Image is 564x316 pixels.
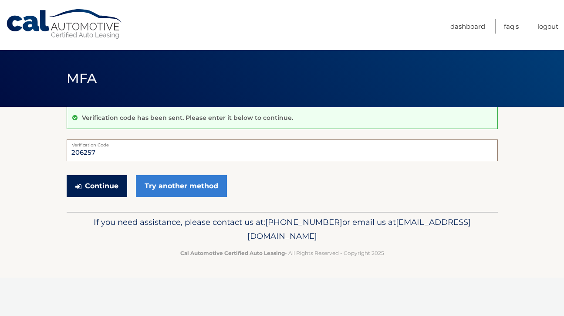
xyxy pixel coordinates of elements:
[67,139,498,146] label: Verification Code
[136,175,227,197] a: Try another method
[537,19,558,34] a: Logout
[180,250,285,256] strong: Cal Automotive Certified Auto Leasing
[450,19,485,34] a: Dashboard
[67,70,97,86] span: MFA
[247,217,471,241] span: [EMAIL_ADDRESS][DOMAIN_NAME]
[6,9,123,40] a: Cal Automotive
[72,248,492,258] p: - All Rights Reserved - Copyright 2025
[265,217,342,227] span: [PHONE_NUMBER]
[67,175,127,197] button: Continue
[72,215,492,243] p: If you need assistance, please contact us at: or email us at
[82,114,293,122] p: Verification code has been sent. Please enter it below to continue.
[504,19,519,34] a: FAQ's
[67,139,498,161] input: Verification Code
